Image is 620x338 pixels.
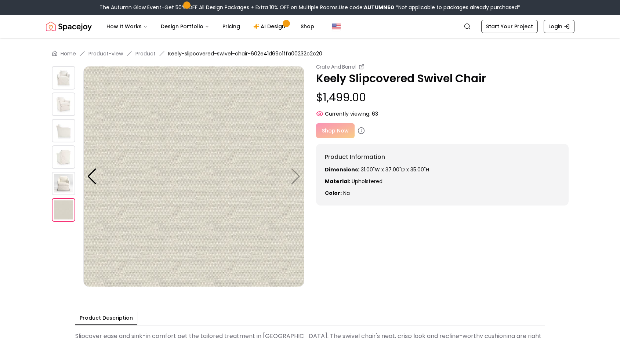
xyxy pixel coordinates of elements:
nav: Global [46,15,574,38]
img: https://storage.googleapis.com/spacejoy-main/assets/602e41d69c1ffa00232c2c20/product_0_k2e48njp6cgc [52,198,75,222]
img: https://storage.googleapis.com/spacejoy-main/assets/602e41d69c1ffa00232c2c20/product_4_pjina56pk127 [52,172,75,195]
nav: Main [101,19,320,34]
b: AUTUMN50 [364,4,394,11]
small: Crate And Barrel [316,63,356,70]
span: Use code: [339,4,394,11]
a: Home [61,50,76,57]
a: Product-view [88,50,123,57]
a: Spacejoy [46,19,92,34]
p: Keely Slipcovered Swivel Chair [316,72,569,85]
p: $1,499.00 [316,91,569,104]
img: https://storage.googleapis.com/spacejoy-main/assets/602e41d69c1ffa00232c2c20/product_0_14h1p4d7jlho [52,66,75,90]
span: 63 [372,110,378,117]
span: *Not applicable to packages already purchased* [394,4,521,11]
nav: breadcrumb [52,50,569,57]
button: Product Description [75,311,137,325]
img: https://storage.googleapis.com/spacejoy-main/assets/602e41d69c1ffa00232c2c20/product_0_k2e48njp6cgc [83,66,304,287]
span: Keely-slipcovered-swivel-chair-602e41d69c1ffa00232c2c20 [168,50,322,57]
span: na [343,189,350,197]
a: AI Design [247,19,293,34]
a: Start Your Project [481,20,538,33]
a: Product [135,50,156,57]
strong: Dimensions: [325,166,359,173]
button: Design Portfolio [155,19,215,34]
strong: Color: [325,189,342,197]
div: The Autumn Glow Event-Get 50% OFF All Design Packages + Extra 10% OFF on Multiple Rooms. [99,4,521,11]
img: https://storage.googleapis.com/spacejoy-main/assets/602e41d69c1ffa00232c2c20/product_3_c9jjm9mbdd6g [52,145,75,169]
img: Spacejoy Logo [46,19,92,34]
span: Currently viewing: [325,110,370,117]
a: Login [544,20,574,33]
img: United States [332,22,341,31]
span: Upholstered [352,178,382,185]
p: 31.00"W x 37.00"D x 35.00"H [325,166,560,173]
img: https://storage.googleapis.com/spacejoy-main/assets/602e41d69c1ffa00232c2c20/product_1_871cengl56pe [52,92,75,116]
a: Shop [295,19,320,34]
img: https://storage.googleapis.com/spacejoy-main/assets/602e41d69c1ffa00232c2c20/product_2_fpkf84k60ade [52,119,75,142]
strong: Material: [325,178,350,185]
button: How It Works [101,19,153,34]
a: Pricing [217,19,246,34]
h6: Product Information [325,153,560,161]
